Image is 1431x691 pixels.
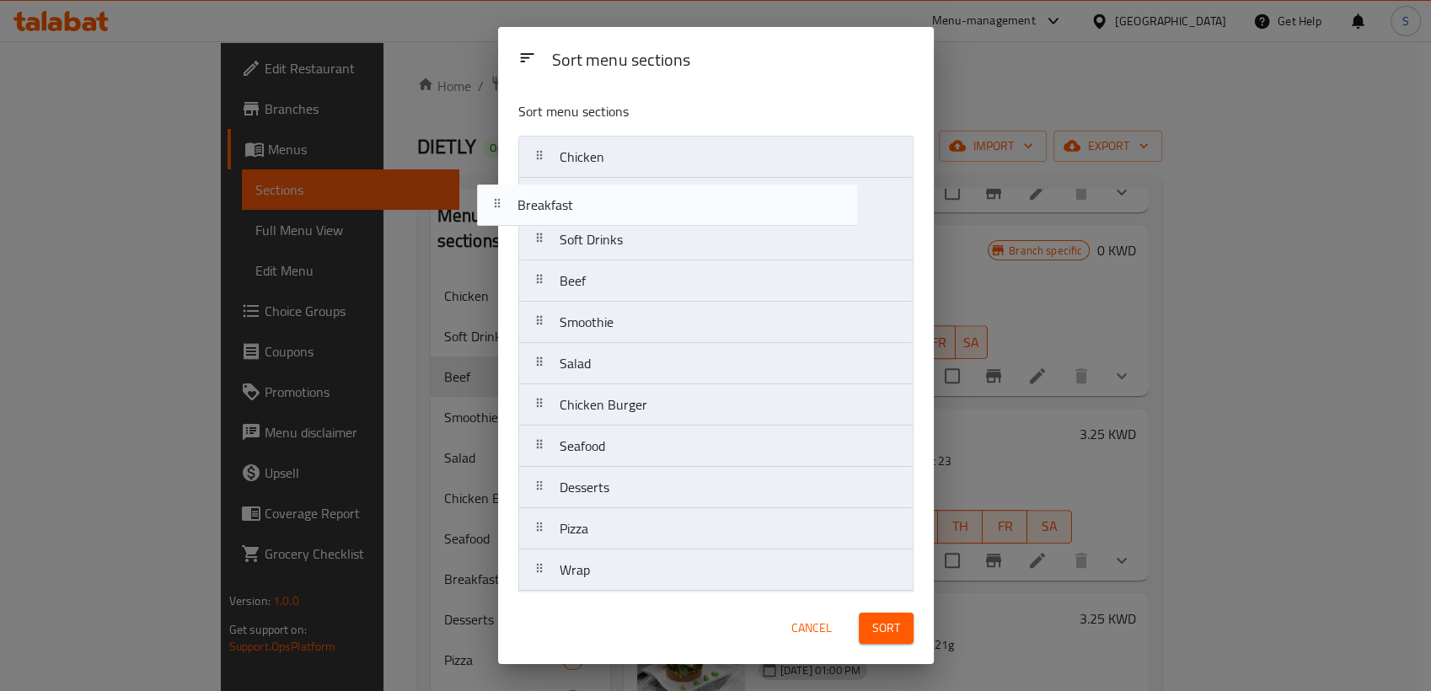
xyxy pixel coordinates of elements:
span: Sort [872,618,900,639]
p: Sort menu sections [518,101,832,122]
span: Cancel [791,618,832,639]
div: Sort menu sections [545,42,920,80]
button: Cancel [785,613,839,644]
button: Sort [859,613,914,644]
